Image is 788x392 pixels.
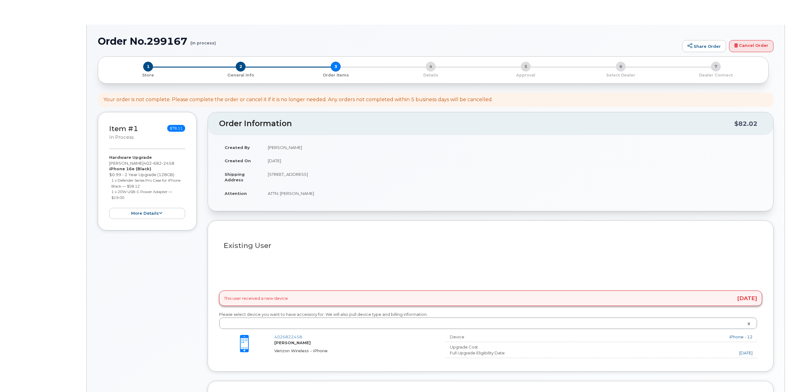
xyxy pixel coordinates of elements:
[109,124,138,133] a: Item #1
[225,172,245,183] strong: Shipping Address
[734,118,757,130] div: $82.02
[162,161,174,166] span: 2458
[445,334,575,340] div: Device
[225,158,251,163] strong: Created On
[103,72,193,78] a: 1 Store
[143,161,174,166] span: 402
[262,154,762,167] td: [DATE]
[193,72,288,78] a: 2 General Info
[219,291,762,306] div: This user received a new device
[143,62,153,72] span: 1
[106,72,191,78] p: Store
[236,62,246,72] span: 2
[219,119,734,128] h2: Order Information
[152,161,162,166] span: 682
[262,141,762,154] td: [PERSON_NAME]
[274,348,435,354] div: Verizon Wireless - iPhone
[729,40,773,52] a: Cancel Order
[219,312,762,329] div: Please select device you want to have accessory for. We will also pull device type and billing in...
[225,191,247,196] strong: Attention
[196,72,286,78] p: General Info
[737,296,757,301] span: [DATE]
[109,134,134,140] small: in process
[225,145,250,150] strong: Created By
[445,350,575,356] div: Full Upgrade Eligibility Date
[682,40,726,52] a: Share Order
[109,208,185,219] button: more details
[580,350,753,356] div: [DATE]
[262,167,762,187] td: [STREET_ADDRESS]
[103,96,493,103] div: Your order is not complete. Please complete the order or cancel it if it is no longer needed. Any...
[262,187,762,200] td: ATTN: [PERSON_NAME]
[111,178,180,188] small: 1 x Defender Series Pro Case for iPhone Black — $58.12
[274,334,302,339] a: 4026822458
[445,344,575,350] div: Upgrade Cost
[109,155,152,160] strong: Hardware Upgrade
[167,125,185,132] span: $78.11
[109,166,151,171] strong: iPhone 16e (Black)
[580,334,753,340] div: iPhone - 12
[111,189,172,200] small: 1 x 20W USB-C Power Adapter — $19.00
[109,155,185,219] div: [PERSON_NAME] $0.99 - 2 Year Upgrade (128GB)
[190,36,216,45] small: (in process)
[274,340,311,345] strong: [PERSON_NAME]
[98,36,679,47] h1: Order No.299167
[224,242,757,250] h3: Existing User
